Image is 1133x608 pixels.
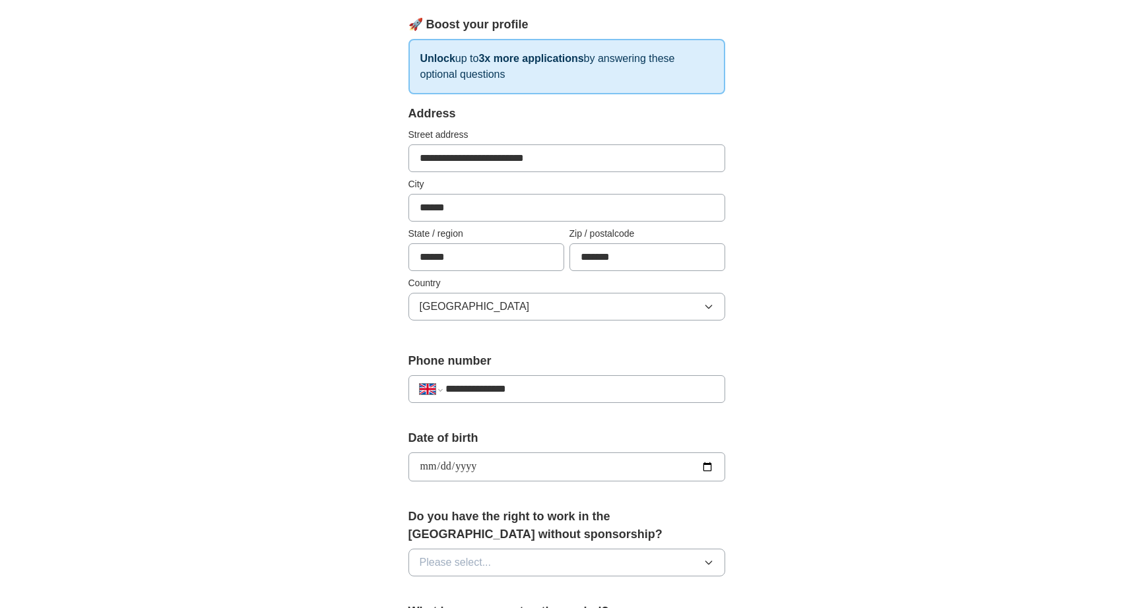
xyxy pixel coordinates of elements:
[569,227,725,241] label: Zip / postalcode
[408,105,725,123] div: Address
[408,276,725,290] label: Country
[408,128,725,142] label: Street address
[408,293,725,320] button: [GEOGRAPHIC_DATA]
[420,53,455,64] strong: Unlock
[408,227,564,241] label: State / region
[408,549,725,576] button: Please select...
[478,53,583,64] strong: 3x more applications
[420,299,530,315] span: [GEOGRAPHIC_DATA]
[408,16,725,34] div: 🚀 Boost your profile
[408,352,725,370] label: Phone number
[408,429,725,447] label: Date of birth
[408,508,725,543] label: Do you have the right to work in the [GEOGRAPHIC_DATA] without sponsorship?
[420,555,492,570] span: Please select...
[408,39,725,94] p: up to by answering these optional questions
[408,177,725,191] label: City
